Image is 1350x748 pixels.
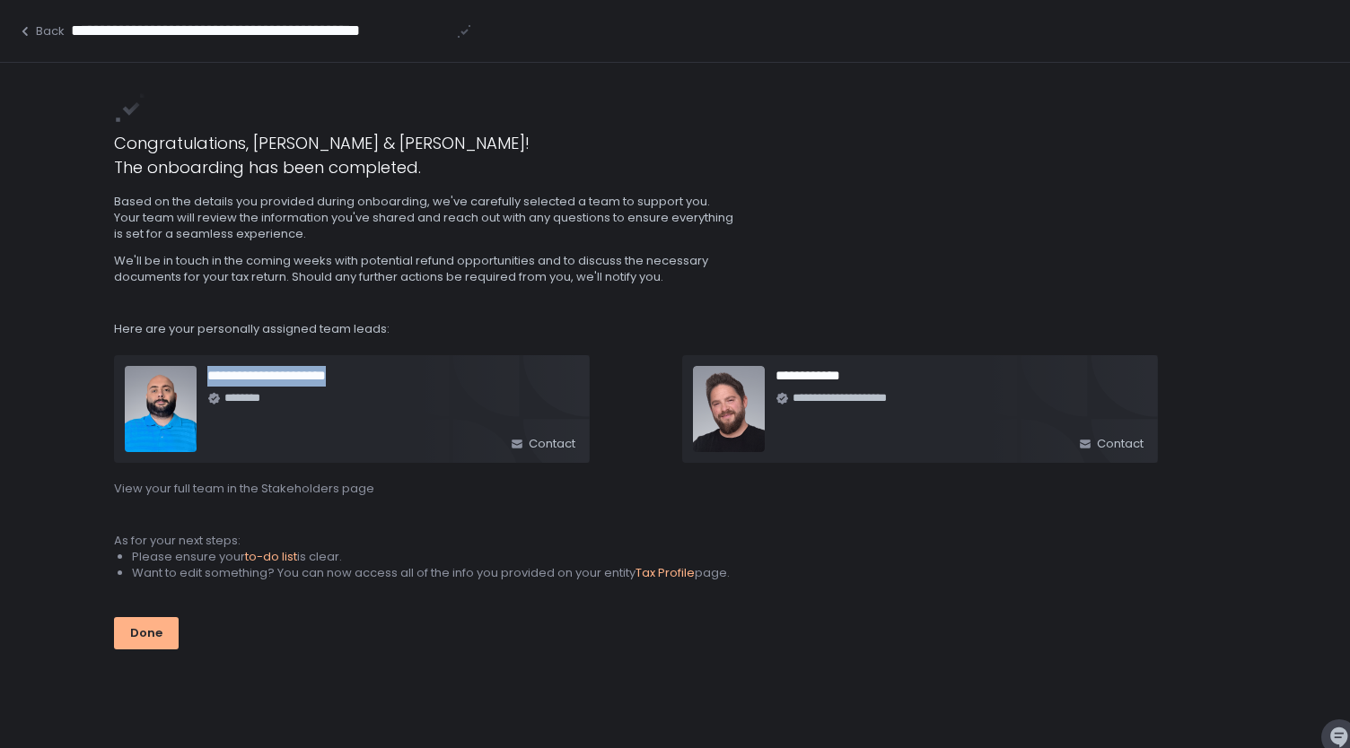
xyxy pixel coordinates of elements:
button: View your full team in the Stakeholders page [114,481,374,497]
h1: Congratulations, [PERSON_NAME] & [PERSON_NAME]! [114,131,1235,155]
span: We'll be in touch in the coming weeks with potential refund opportunities and to discuss the nece... [114,253,735,285]
span: Here are your personally assigned team leads: [114,321,1235,337]
span: Based on the details you provided during onboarding, we've carefully selected a team to support y... [114,194,735,242]
span: Want to edit something? You can now access all of the info you provided on your entity page. [132,564,730,581]
span: As for your next steps: [114,532,241,549]
div: Done [130,625,162,641]
span: Tax Profile [636,564,695,581]
span: Please ensure your is clear. [132,548,342,565]
h1: The onboarding has been completed. [114,155,1235,179]
button: Done [114,617,179,649]
button: Back [18,23,65,39]
span: to-do list [245,548,297,565]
